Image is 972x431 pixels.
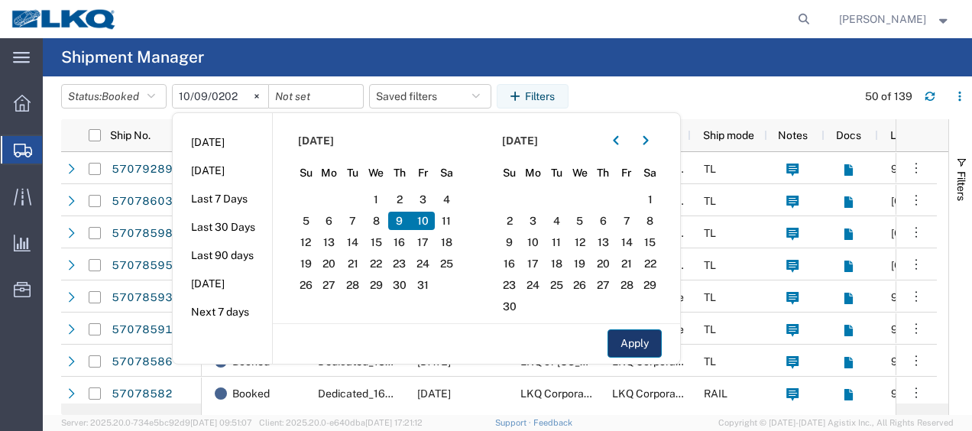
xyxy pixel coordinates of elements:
[269,85,363,108] input: Not set
[778,129,808,141] span: Notes
[102,90,139,102] span: Booked
[111,254,173,278] a: 57078595
[704,291,716,303] span: TL
[545,165,569,181] span: Tu
[591,254,615,273] span: 20
[364,165,388,181] span: We
[173,213,272,241] li: Last 30 Days
[704,387,727,400] span: RAIL
[638,276,662,294] span: 29
[435,233,458,251] span: 18
[703,129,754,141] span: Ship mode
[318,233,342,251] span: 13
[521,254,545,273] span: 17
[61,84,167,109] button: Status:Booked
[388,233,412,251] span: 16
[638,165,662,181] span: Sa
[111,286,173,310] a: 57078593
[612,387,694,400] span: LKQ Corporation
[388,165,412,181] span: Th
[638,233,662,251] span: 15
[341,233,364,251] span: 14
[435,165,458,181] span: Sa
[890,129,933,141] span: Location
[704,355,716,368] span: TL
[411,212,435,230] span: 10
[294,233,318,251] span: 12
[615,254,639,273] span: 21
[341,254,364,273] span: 21
[365,418,423,427] span: [DATE] 17:21:12
[411,165,435,181] span: Fr
[533,418,572,427] a: Feedback
[521,233,545,251] span: 10
[364,254,388,273] span: 22
[294,254,318,273] span: 19
[638,254,662,273] span: 22
[61,38,204,76] h4: Shipment Manager
[520,387,602,400] span: LKQ Corporation
[836,129,861,141] span: Docs
[341,276,364,294] span: 28
[388,190,412,209] span: 2
[110,129,151,141] span: Ship No.
[318,276,342,294] span: 27
[318,212,342,230] span: 6
[364,233,388,251] span: 15
[411,190,435,209] span: 3
[173,270,272,298] li: [DATE]
[568,165,591,181] span: We
[545,233,569,251] span: 11
[865,89,912,105] div: 50 of 139
[411,233,435,251] span: 17
[568,233,591,251] span: 12
[364,190,388,209] span: 1
[298,133,334,149] span: [DATE]
[111,222,173,246] a: 57078598
[173,185,272,213] li: Last 7 Days
[259,418,423,427] span: Client: 2025.20.0-e640dba
[173,128,272,157] li: [DATE]
[704,227,716,239] span: TL
[615,276,639,294] span: 28
[111,350,173,374] a: 57078586
[232,378,270,410] span: Booked
[704,195,716,207] span: TL
[615,233,639,251] span: 14
[704,163,716,175] span: TL
[111,157,173,182] a: 57079289
[521,212,545,230] span: 3
[591,165,615,181] span: Th
[955,171,967,201] span: Filters
[498,233,522,251] span: 9
[388,276,412,294] span: 30
[591,276,615,294] span: 27
[11,8,118,31] img: logo
[173,157,272,185] li: [DATE]
[498,165,522,181] span: Su
[318,387,484,400] span: Dedicated_1635_1633_Eng Trans
[435,212,458,230] span: 11
[173,298,272,326] li: Next 7 days
[497,84,569,109] button: Filters
[364,212,388,230] span: 8
[388,212,412,230] span: 9
[498,254,522,273] span: 16
[498,297,522,316] span: 30
[369,84,491,109] button: Saved filters
[839,11,926,28] span: Robert Benette
[294,276,318,294] span: 26
[388,254,412,273] span: 23
[411,276,435,294] span: 31
[838,10,951,28] button: [PERSON_NAME]
[190,418,252,427] span: [DATE] 09:51:07
[615,212,639,230] span: 7
[521,276,545,294] span: 24
[173,241,272,270] li: Last 90 days
[294,165,318,181] span: Su
[521,165,545,181] span: Mo
[638,212,662,230] span: 8
[591,233,615,251] span: 13
[704,259,716,271] span: TL
[568,276,591,294] span: 26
